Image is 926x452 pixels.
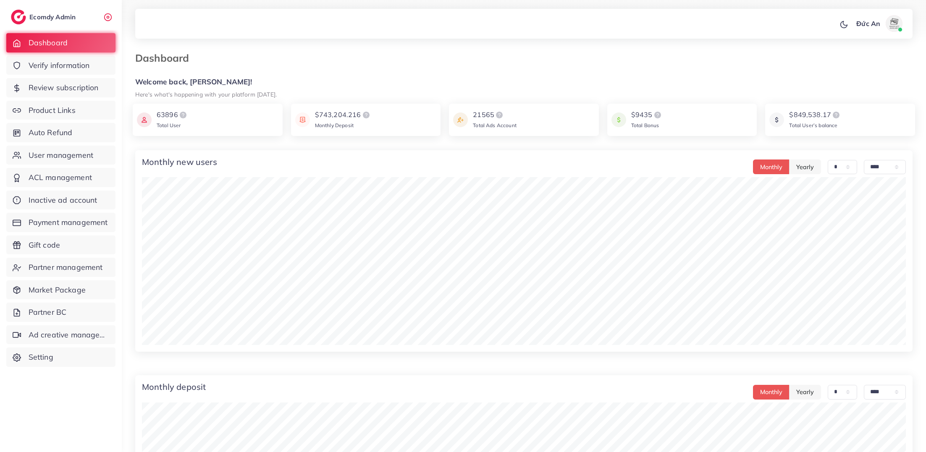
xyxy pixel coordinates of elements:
[631,122,659,128] span: Total Bonus
[29,329,109,340] span: Ad creative management
[494,110,504,120] img: logo
[6,56,115,75] a: Verify information
[6,280,115,300] a: Market Package
[142,157,217,167] h4: Monthly new users
[29,150,93,161] span: User management
[29,285,86,295] span: Market Package
[29,307,67,318] span: Partner BC
[137,110,152,130] img: icon payment
[29,195,97,206] span: Inactive ad account
[611,110,626,130] img: icon payment
[11,10,26,24] img: logo
[886,15,902,32] img: avatar
[6,123,115,142] a: Auto Refund
[157,122,181,128] span: Total User
[29,13,78,21] h2: Ecomdy Admin
[29,82,99,93] span: Review subscription
[135,91,277,98] small: Here's what's happening with your platform [DATE].
[789,110,841,120] div: $849,538.17
[6,191,115,210] a: Inactive ad account
[473,122,517,128] span: Total Ads Account
[653,110,663,120] img: logo
[631,110,663,120] div: $9435
[315,122,354,128] span: Monthly Deposit
[29,105,76,116] span: Product Links
[6,101,115,120] a: Product Links
[135,52,196,64] h3: Dashboard
[29,127,73,138] span: Auto Refund
[11,10,78,24] a: logoEcomdy Admin
[315,110,371,120] div: $743,204.216
[295,110,310,130] img: icon payment
[29,352,53,363] span: Setting
[753,385,790,400] button: Monthly
[789,122,837,128] span: Total User’s balance
[6,168,115,187] a: ACL management
[769,110,784,130] img: icon payment
[29,262,103,273] span: Partner management
[142,382,206,392] h4: Monthly deposit
[789,159,821,174] button: Yearly
[831,110,841,120] img: logo
[6,213,115,232] a: Payment management
[453,110,468,130] img: icon payment
[6,235,115,255] a: Gift code
[157,110,188,120] div: 63896
[29,37,68,48] span: Dashboard
[789,385,821,400] button: Yearly
[29,217,108,228] span: Payment management
[29,240,60,251] span: Gift code
[473,110,517,120] div: 21565
[753,159,790,174] button: Monthly
[6,258,115,277] a: Partner management
[29,172,92,183] span: ACL management
[361,110,371,120] img: logo
[135,78,913,86] h5: Welcome back, [PERSON_NAME]!
[852,15,906,32] a: Đức Anavatar
[6,78,115,97] a: Review subscription
[6,303,115,322] a: Partner BC
[6,347,115,367] a: Setting
[856,18,880,29] p: Đức An
[178,110,188,120] img: logo
[29,60,90,71] span: Verify information
[6,146,115,165] a: User management
[6,325,115,345] a: Ad creative management
[6,33,115,52] a: Dashboard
